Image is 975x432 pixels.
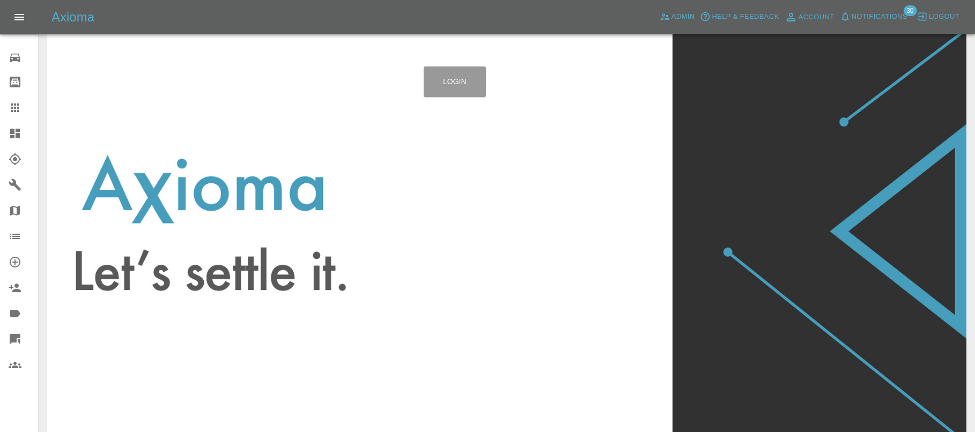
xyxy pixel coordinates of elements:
span: Admin [671,11,695,23]
button: Notifications [837,9,910,25]
h5: Axioma [51,9,94,26]
span: 30 [903,5,917,16]
span: Help & Feedback [712,11,779,23]
span: Notifications [852,11,907,23]
button: Help & Feedback [697,9,781,25]
a: Admin [657,9,698,25]
span: Account [799,11,834,24]
a: Login [424,66,486,97]
span: Logout [929,11,959,23]
button: Logout [914,9,962,25]
button: Open drawer [6,4,32,30]
a: Account [782,9,837,26]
